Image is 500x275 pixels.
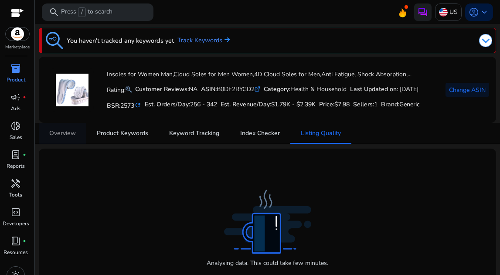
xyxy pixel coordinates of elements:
h5: Price: [319,101,350,109]
img: amazon.svg [6,27,29,41]
h5: Sellers: [353,101,378,109]
span: book_4 [10,236,21,246]
span: 1 [374,100,378,109]
img: keyword-tracking.svg [46,32,63,49]
h5: BSR: [107,100,141,110]
h3: You haven't tracked any keywords yet [67,35,174,46]
span: keyboard_arrow_down [479,7,490,17]
p: Product [7,76,25,84]
p: Press to search [61,7,112,17]
button: Change ASIN [446,83,489,97]
span: 2573 [120,102,134,110]
img: analysing_data_dark.svg [224,190,311,254]
span: campaign [10,92,21,102]
mat-icon: refresh [134,101,141,109]
p: Reports [7,162,25,170]
h5: Est. Revenue/Day: [221,101,316,109]
span: Product Keywords [97,130,148,136]
span: donut_small [10,121,21,131]
b: Category: [264,85,290,93]
p: Sales [10,133,22,141]
img: 61AJAaPz0jL.jpg [56,74,88,106]
span: code_blocks [10,207,21,217]
div: B0DF2RYGD2 [201,85,260,94]
span: fiber_manual_record [23,95,26,99]
img: dropdown-arrow.svg [479,34,492,47]
span: 256 - 342 [190,100,217,109]
p: Tools [9,191,22,199]
span: Listing Quality [301,130,341,136]
div: : [DATE] [350,85,418,94]
span: fiber_manual_record [23,239,26,243]
h5: Est. Orders/Day: [145,101,217,109]
p: Resources [3,248,28,256]
p: Marketplace [5,44,30,51]
p: Analysing data. This could take few minutes. [207,258,328,268]
a: Track Keywords [177,36,230,45]
span: Keyword Tracking [169,130,219,136]
img: arrow-right.svg [222,37,230,42]
span: $1.79K - $2.39K [271,100,316,109]
span: Index Checker [240,130,280,136]
img: us.svg [439,8,448,17]
h4: Insoles for Women Man,Cloud Soles for Men Women,4D Cloud Soles for Men,Anti Fatigue, Shock Absorp... [107,71,420,78]
span: account_circle [469,7,479,17]
div: Health & Household [264,85,347,94]
span: Generic [399,100,420,109]
b: ASIN: [201,85,217,93]
span: $7.98 [334,100,350,109]
span: fiber_manual_record [23,153,26,156]
span: / [78,7,86,17]
span: lab_profile [10,149,21,160]
p: Ads [11,105,20,112]
div: NA [135,85,197,94]
b: Last Updated on [350,85,397,93]
p: Rating: [107,84,132,95]
span: search [49,7,59,17]
p: US [449,4,458,20]
h5: : [381,101,420,109]
span: Change ASIN [449,85,486,95]
b: Customer Reviews: [135,85,189,93]
span: inventory_2 [10,63,21,74]
p: Developers [3,220,29,227]
span: Overview [49,130,76,136]
span: Brand [381,100,398,109]
span: handyman [10,178,21,189]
